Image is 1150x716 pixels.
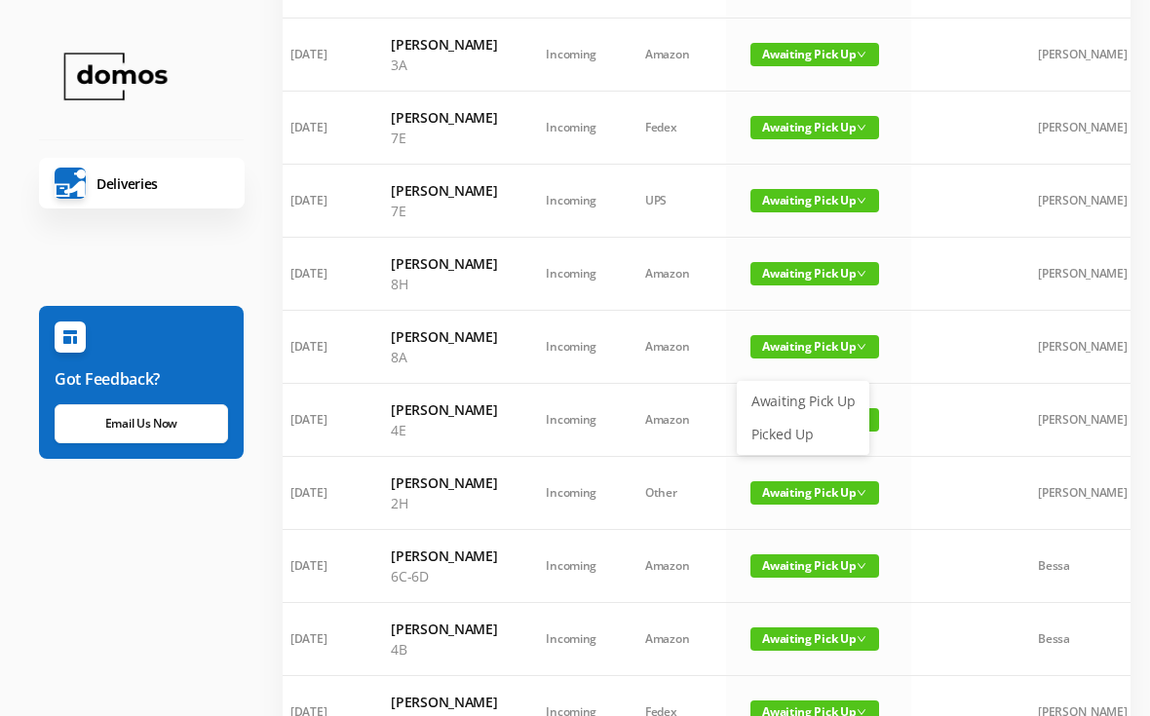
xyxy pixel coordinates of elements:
[857,488,866,498] i: icon: down
[266,530,366,603] td: [DATE]
[391,347,497,367] p: 8A
[857,634,866,644] i: icon: down
[621,92,726,165] td: Fedex
[521,165,621,238] td: Incoming
[391,326,497,347] h6: [PERSON_NAME]
[857,561,866,571] i: icon: down
[621,19,726,92] td: Amazon
[266,19,366,92] td: [DATE]
[266,603,366,676] td: [DATE]
[750,554,879,578] span: Awaiting Pick Up
[521,311,621,384] td: Incoming
[39,158,245,208] a: Deliveries
[521,603,621,676] td: Incoming
[621,238,726,311] td: Amazon
[621,603,726,676] td: Amazon
[391,274,497,294] p: 8H
[266,165,366,238] td: [DATE]
[621,384,726,457] td: Amazon
[391,639,497,659] p: 4B
[621,457,726,530] td: Other
[55,367,228,391] h6: Got Feedback?
[521,92,621,165] td: Incoming
[391,34,497,55] h6: [PERSON_NAME]
[521,384,621,457] td: Incoming
[621,311,726,384] td: Amazon
[391,55,497,75] p: 3A
[266,92,366,165] td: [DATE]
[750,481,879,505] span: Awaiting Pick Up
[266,457,366,530] td: [DATE]
[857,196,866,206] i: icon: down
[750,189,879,212] span: Awaiting Pick Up
[857,123,866,132] i: icon: down
[521,530,621,603] td: Incoming
[391,692,497,712] h6: [PERSON_NAME]
[521,238,621,311] td: Incoming
[391,420,497,440] p: 4E
[750,627,879,651] span: Awaiting Pick Up
[740,386,866,417] a: Awaiting Pick Up
[391,546,497,566] h6: [PERSON_NAME]
[391,253,497,274] h6: [PERSON_NAME]
[857,50,866,59] i: icon: down
[391,107,497,128] h6: [PERSON_NAME]
[391,128,497,148] p: 7E
[521,457,621,530] td: Incoming
[266,311,366,384] td: [DATE]
[391,201,497,221] p: 7E
[740,419,866,450] a: Picked Up
[750,43,879,66] span: Awaiting Pick Up
[266,238,366,311] td: [DATE]
[55,404,228,443] a: Email Us Now
[750,335,879,358] span: Awaiting Pick Up
[750,262,879,285] span: Awaiting Pick Up
[391,399,497,420] h6: [PERSON_NAME]
[857,342,866,352] i: icon: down
[391,472,497,493] h6: [PERSON_NAME]
[750,116,879,139] span: Awaiting Pick Up
[391,566,497,586] p: 6C-6D
[391,180,497,201] h6: [PERSON_NAME]
[391,493,497,513] p: 2H
[521,19,621,92] td: Incoming
[621,165,726,238] td: UPS
[266,384,366,457] td: [DATE]
[621,530,726,603] td: Amazon
[391,619,497,639] h6: [PERSON_NAME]
[857,269,866,279] i: icon: down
